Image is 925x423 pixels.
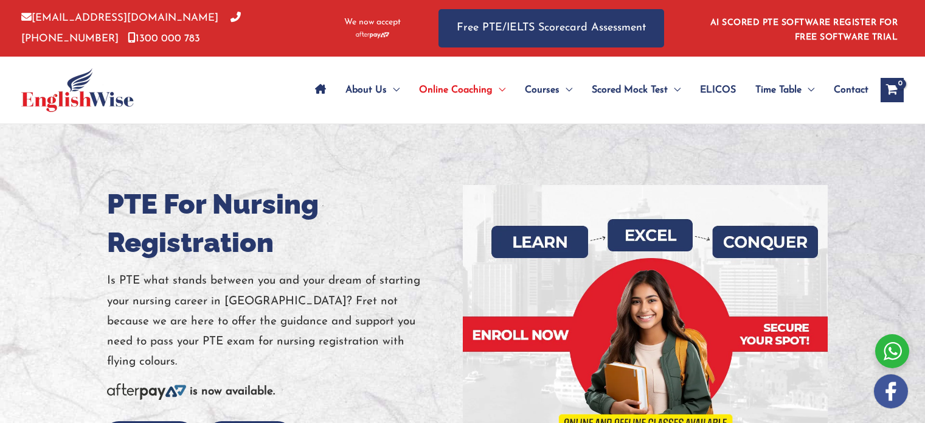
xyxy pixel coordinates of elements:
[582,69,690,111] a: Scored Mock TestMenu Toggle
[525,69,560,111] span: Courses
[824,69,868,111] a: Contact
[515,69,582,111] a: CoursesMenu Toggle
[305,69,868,111] nav: Site Navigation: Main Menu
[690,69,746,111] a: ELICOS
[874,374,908,408] img: white-facebook.png
[387,69,400,111] span: Menu Toggle
[107,271,454,372] p: Is PTE what stands between you and your dream of starting your nursing career in [GEOGRAPHIC_DATA...
[107,185,454,262] h1: PTE For Nursing Registration
[190,386,275,397] b: is now available.
[834,69,868,111] span: Contact
[128,33,200,44] a: 1300 000 783
[755,69,802,111] span: Time Table
[703,9,904,48] aside: Header Widget 1
[746,69,824,111] a: Time TableMenu Toggle
[336,69,409,111] a: About UsMenu Toggle
[419,69,493,111] span: Online Coaching
[21,13,218,23] a: [EMAIL_ADDRESS][DOMAIN_NAME]
[710,18,898,42] a: AI SCORED PTE SOFTWARE REGISTER FOR FREE SOFTWARE TRIAL
[345,69,387,111] span: About Us
[881,78,904,102] a: View Shopping Cart, empty
[409,69,515,111] a: Online CoachingMenu Toggle
[356,32,389,38] img: Afterpay-Logo
[21,13,241,43] a: [PHONE_NUMBER]
[21,68,134,112] img: cropped-ew-logo
[668,69,681,111] span: Menu Toggle
[802,69,814,111] span: Menu Toggle
[344,16,401,29] span: We now accept
[438,9,664,47] a: Free PTE/IELTS Scorecard Assessment
[560,69,572,111] span: Menu Toggle
[107,383,186,400] img: Afterpay-Logo
[700,69,736,111] span: ELICOS
[592,69,668,111] span: Scored Mock Test
[493,69,505,111] span: Menu Toggle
